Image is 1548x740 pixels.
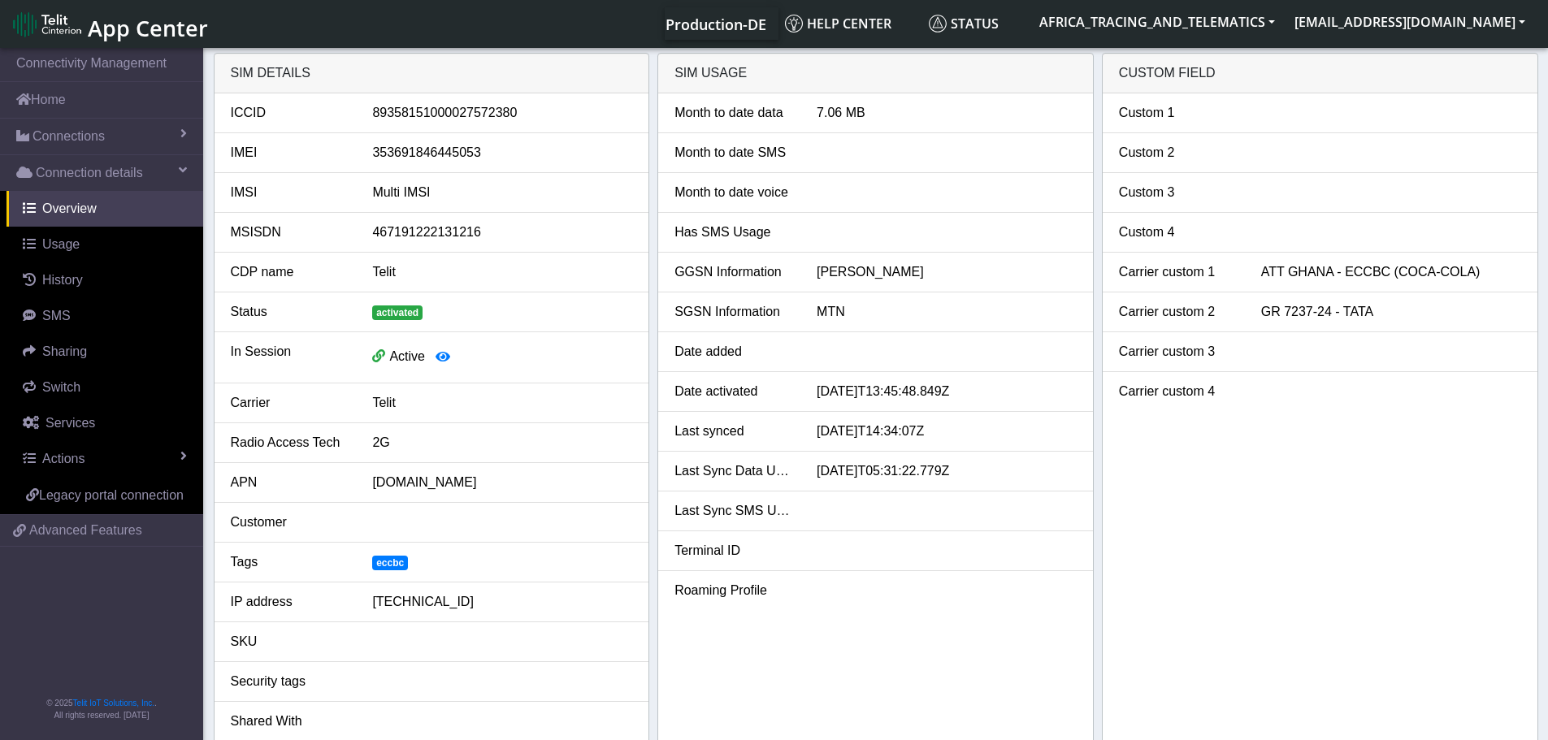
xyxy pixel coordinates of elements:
div: In Session [219,342,361,373]
div: [DATE]T13:45:48.849Z [804,382,1089,401]
span: Overview [42,201,97,215]
div: Carrier [219,393,361,413]
div: Shared With [219,712,361,731]
div: IMSI [219,183,361,202]
img: logo-telit-cinterion-gw-new.png [13,11,81,37]
div: Last Sync Data Usage [662,461,804,481]
div: Carrier custom 3 [1107,342,1249,361]
a: Overview [7,191,203,227]
div: Last synced [662,422,804,441]
div: Telit [360,262,644,282]
div: 89358151000027572380 [360,103,644,123]
div: IP address [219,592,361,612]
div: Multi IMSI [360,183,644,202]
a: SMS [7,298,203,334]
span: Services [46,416,95,430]
span: Usage [42,237,80,251]
a: App Center [13,6,206,41]
span: Switch [42,380,80,394]
div: MSISDN [219,223,361,242]
div: APN [219,473,361,492]
span: Help center [785,15,891,32]
div: Terminal ID [662,541,804,560]
div: SKU [219,632,361,651]
span: Sharing [42,344,87,358]
div: SGSN Information [662,302,804,322]
span: Actions [42,452,85,465]
div: Custom 4 [1107,223,1249,242]
div: SIM details [215,54,649,93]
div: Carrier custom 4 [1107,382,1249,401]
div: [TECHNICAL_ID] [360,592,644,612]
span: Active [389,349,425,363]
div: Month to date SMS [662,143,804,162]
span: activated [372,305,423,320]
div: Carrier custom 1 [1107,262,1249,282]
div: IMEI [219,143,361,162]
div: [DOMAIN_NAME] [360,473,644,492]
img: knowledge.svg [785,15,803,32]
a: Services [7,405,203,441]
div: Month to date data [662,103,804,123]
div: Customer [219,513,361,532]
div: 353691846445053 [360,143,644,162]
span: SMS [42,309,71,322]
div: Custom field [1103,54,1537,93]
div: Radio Access Tech [219,433,361,452]
div: Status [219,302,361,322]
span: History [42,273,83,287]
div: [PERSON_NAME] [804,262,1089,282]
div: Month to date voice [662,183,804,202]
div: GR 7237-24 - TATA [1249,302,1533,322]
a: Status [922,7,1030,40]
div: Custom 1 [1107,103,1249,123]
button: AFRICA_TRACING_AND_TELEMATICS [1030,7,1285,37]
div: CDP name [219,262,361,282]
a: Help center [778,7,922,40]
button: View session details [425,342,461,373]
div: [DATE]T14:34:07Z [804,422,1089,441]
div: Date added [662,342,804,361]
div: Tags [219,552,361,572]
a: Actions [7,441,203,477]
span: Advanced Features [29,521,142,540]
span: Connection details [36,163,143,183]
div: Custom 3 [1107,183,1249,202]
div: SIM usage [658,54,1093,93]
div: 7.06 MB [804,103,1089,123]
a: History [7,262,203,298]
a: Switch [7,370,203,405]
div: Telit [360,393,644,413]
a: Your current platform instance [665,7,765,40]
span: Legacy portal connection [39,488,184,502]
span: Production-DE [666,15,766,34]
a: Usage [7,227,203,262]
span: Status [929,15,999,32]
a: Telit IoT Solutions, Inc. [73,699,154,708]
div: Last Sync SMS Usage [662,501,804,521]
div: MTN [804,302,1089,322]
img: status.svg [929,15,947,32]
span: eccbc [372,556,408,570]
div: 2G [360,433,644,452]
div: Date activated [662,382,804,401]
div: Carrier custom 2 [1107,302,1249,322]
div: Roaming Profile [662,581,804,600]
div: Custom 2 [1107,143,1249,162]
div: GGSN Information [662,262,804,282]
div: Security tags [219,672,361,691]
div: [DATE]T05:31:22.779Z [804,461,1089,481]
div: 467191222131216 [360,223,644,242]
div: ATT GHANA - ECCBC (COCA-COLA) [1249,262,1533,282]
button: [EMAIL_ADDRESS][DOMAIN_NAME] [1285,7,1535,37]
span: Connections [33,127,105,146]
a: Sharing [7,334,203,370]
div: Has SMS Usage [662,223,804,242]
span: App Center [88,13,208,43]
div: ICCID [219,103,361,123]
